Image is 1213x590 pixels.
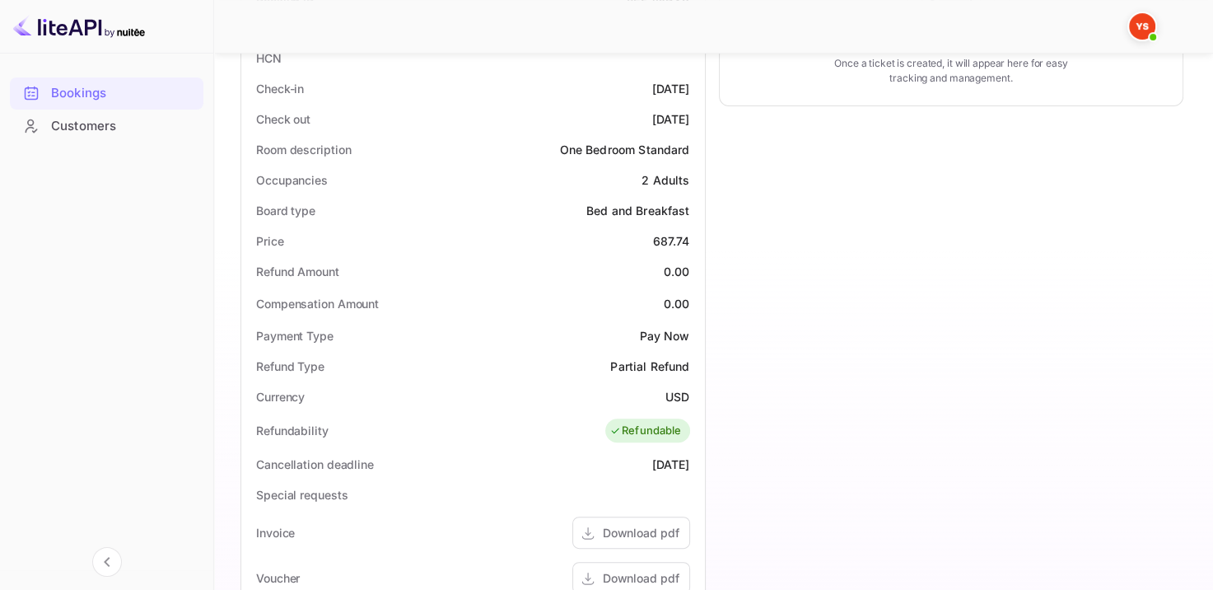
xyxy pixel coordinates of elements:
[652,110,690,128] div: [DATE]
[10,77,203,108] a: Bookings
[664,263,690,280] div: 0.00
[256,569,300,587] div: Voucher
[92,547,122,577] button: Collapse navigation
[639,327,689,344] div: Pay Now
[51,84,195,103] div: Bookings
[256,358,324,375] div: Refund Type
[652,456,690,473] div: [DATE]
[603,569,679,587] div: Download pdf
[641,171,689,189] div: 2 Adults
[586,202,690,219] div: Bed and Breakfast
[10,110,203,141] a: Customers
[256,524,295,541] div: Invoice
[256,388,305,405] div: Currency
[256,202,315,219] div: Board type
[827,56,1075,86] p: Once a ticket is created, it will appear here for easy tracking and management.
[13,13,145,40] img: LiteAPI logo
[610,358,689,375] div: Partial Refund
[256,232,284,250] div: Price
[256,141,351,158] div: Room description
[256,80,304,97] div: Check-in
[1129,13,1155,40] img: Yandex Support
[653,232,690,250] div: 687.74
[652,80,690,97] div: [DATE]
[664,295,690,312] div: 0.00
[256,486,348,503] div: Special requests
[256,295,379,312] div: Compensation Amount
[256,456,374,473] div: Cancellation deadline
[256,110,310,128] div: Check out
[665,388,689,405] div: USD
[256,49,282,67] div: HCN
[51,117,195,136] div: Customers
[256,263,339,280] div: Refund Amount
[256,327,334,344] div: Payment Type
[603,524,679,541] div: Download pdf
[256,422,329,439] div: Refundability
[256,171,328,189] div: Occupancies
[10,77,203,110] div: Bookings
[609,423,682,439] div: Refundable
[10,110,203,143] div: Customers
[560,141,690,158] div: One Bedroom Standard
